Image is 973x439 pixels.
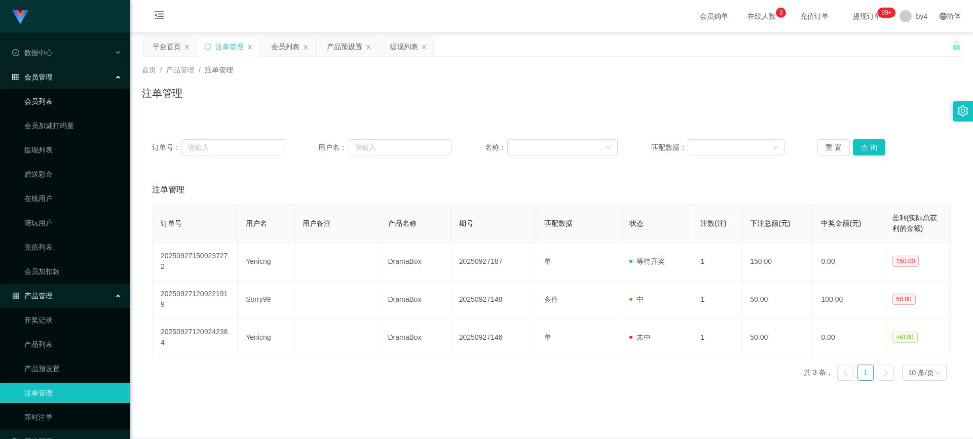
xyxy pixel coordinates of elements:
span: 150.00 [892,256,919,267]
li: 下一页 [878,365,894,381]
td: 100.00 [813,281,884,318]
span: 数据中心 [12,49,53,57]
sup: 3 [776,8,786,18]
span: 产品名称 [388,219,417,227]
span: 产品管理 [166,66,195,74]
i: 图标: close [421,44,427,50]
span: 未中 [629,333,651,341]
a: 会员加减打码量 [24,115,122,136]
i: 图标: close [247,44,253,50]
span: 首页 [142,66,156,74]
i: 图标: left [842,370,848,376]
a: 在线用户 [24,188,122,209]
span: 中奖金额(元) [821,219,861,227]
span: 中 [629,295,644,303]
div: 注单管理 [215,37,244,56]
td: 0.00 [813,318,884,356]
span: 匹配数据： [651,142,688,153]
div: 会员列表 [271,37,300,56]
td: 1 [692,318,742,356]
i: 图标: global [940,13,947,20]
i: 图标: menu-fold [142,1,176,33]
span: 注单管理 [152,184,184,196]
span: 提现订单 [848,13,886,20]
button: 查 询 [853,139,885,155]
i: 图标: check-circle-o [12,49,19,56]
td: 50.00 [742,281,813,318]
td: 50.00 [742,318,813,356]
td: DramaBox [380,243,451,281]
a: 注单管理 [24,383,122,403]
div: 10 条/页 [908,365,934,380]
td: DramaBox [380,318,451,356]
a: 提现列表 [24,140,122,160]
i: 图标: unlock [952,41,961,50]
td: 1 [692,281,742,318]
span: 50.00 [892,294,916,305]
div: 平台首页 [153,37,181,56]
span: 期号 [459,219,473,227]
input: 请输入 [349,139,452,155]
span: / [199,66,201,74]
i: 图标: down [934,370,941,377]
i: 图标: close [365,44,371,50]
span: -50.00 [892,332,918,343]
span: 会员管理 [12,73,53,81]
span: 状态 [629,219,644,227]
td: 20250927187 [451,243,536,281]
a: 陪玩用户 [24,213,122,233]
span: 下注总额(元) [750,219,790,227]
span: 订单号： [152,142,181,153]
i: 图标: sync [204,43,211,50]
td: 150.00 [742,243,813,281]
span: 等待开奖 [629,257,665,265]
input: 请输入 [181,139,285,155]
td: 202509271209242384 [153,318,238,356]
sup: 331 [877,8,895,18]
span: 盈利(实际总获利的金额) [892,214,938,232]
a: 开奖记录 [24,310,122,330]
td: 202509271209221919 [153,281,238,318]
span: 单 [544,257,551,265]
span: 订单号 [161,219,182,227]
i: 图标: down [606,144,612,151]
td: Yenicng [238,243,294,281]
span: 用户名： [318,142,349,153]
span: 名称： [485,142,507,153]
td: 202509271509237272 [153,243,238,281]
td: Sorry99 [238,281,294,318]
i: 图标: close [303,44,309,50]
div: 提现列表 [390,37,418,56]
td: 20250927146 [451,318,536,356]
td: 1 [692,243,742,281]
span: 单 [544,333,551,341]
i: 图标: close [184,44,190,50]
i: 图标: table [12,73,19,81]
a: 产品列表 [24,334,122,354]
li: 共 3 条， [804,365,833,381]
li: 1 [857,365,874,381]
div: 产品预设置 [327,37,362,56]
a: 充值列表 [24,237,122,257]
span: 注数(注) [700,219,726,227]
span: 注单管理 [205,66,233,74]
span: 匹配数据 [544,219,573,227]
a: 即时注单 [24,407,122,427]
span: 用户名 [246,219,267,227]
td: DramaBox [380,281,451,318]
a: 产品预设置 [24,358,122,379]
td: 20250927148 [451,281,536,318]
i: 图标: setting [957,105,968,116]
i: 图标: appstore-o [12,292,19,299]
p: 3 [779,8,783,18]
a: 1 [858,365,873,380]
i: 图标: right [883,370,889,376]
img: logo.9652507e.png [12,10,28,24]
i: 图标: down [772,144,778,151]
a: 赠送彩金 [24,164,122,184]
td: 0.00 [813,243,884,281]
button: 重 置 [817,139,850,155]
h1: 注单管理 [142,86,182,101]
a: 会员加扣款 [24,261,122,282]
li: 上一页 [837,365,853,381]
